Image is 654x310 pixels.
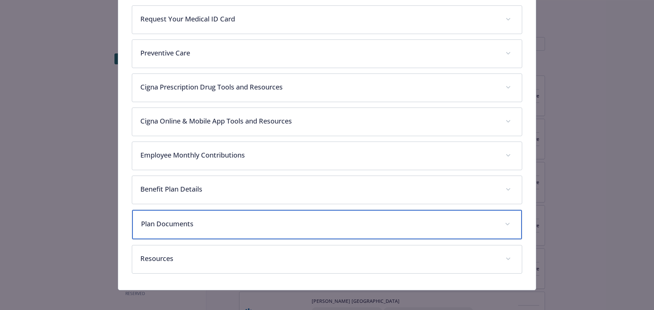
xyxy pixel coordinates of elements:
div: Benefit Plan Details [132,176,522,204]
p: Request Your Medical ID Card [140,14,498,24]
p: Plan Documents [141,219,497,229]
div: Cigna Prescription Drug Tools and Resources [132,74,522,102]
p: Cigna Prescription Drug Tools and Resources [140,82,498,92]
p: Benefit Plan Details [140,184,498,194]
div: Cigna Online & Mobile App Tools and Resources [132,108,522,136]
div: Request Your Medical ID Card [132,6,522,34]
p: Employee Monthly Contributions [140,150,498,160]
p: Cigna Online & Mobile App Tools and Resources [140,116,498,126]
div: Preventive Care [132,40,522,68]
div: Employee Monthly Contributions [132,142,522,170]
div: Resources [132,245,522,273]
div: Plan Documents [132,210,522,239]
p: Preventive Care [140,48,498,58]
p: Resources [140,254,498,264]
